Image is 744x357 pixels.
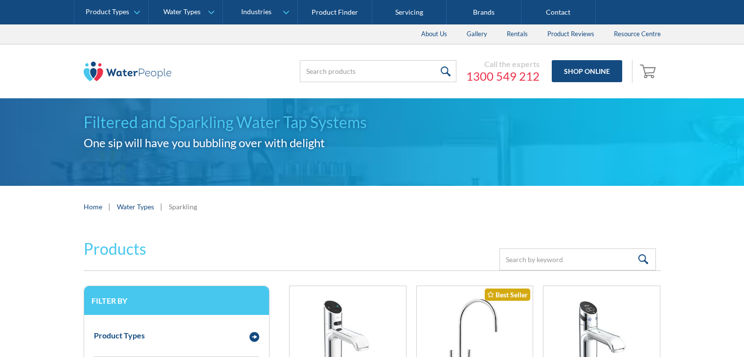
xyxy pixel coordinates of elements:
[637,60,661,83] a: Open cart
[159,201,164,212] div: |
[466,69,540,84] a: 1300 549 212
[163,8,201,16] div: Water Types
[84,111,661,134] h1: Filtered and Sparkling Water Tap Systems
[538,24,604,44] a: Product Reviews
[84,201,102,212] a: Home
[107,201,112,212] div: |
[411,24,457,44] a: About Us
[94,330,145,341] div: Product Types
[84,62,172,81] img: The Water People
[86,8,129,16] div: Product Types
[169,201,197,212] div: Sparkling
[457,24,497,44] a: Gallery
[117,201,154,212] a: Water Types
[84,237,146,261] h2: Products
[84,134,661,152] h2: One sip will have you bubbling over with delight
[241,8,271,16] div: Industries
[497,24,538,44] a: Rentals
[466,59,540,69] div: Call the experts
[499,248,656,270] input: Search by keyword
[91,296,262,305] h3: Filter by
[300,60,456,82] input: Search products
[604,24,671,44] a: Resource Centre
[552,60,622,82] a: Shop Online
[485,289,530,301] div: Best Seller
[640,63,658,79] img: shopping cart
